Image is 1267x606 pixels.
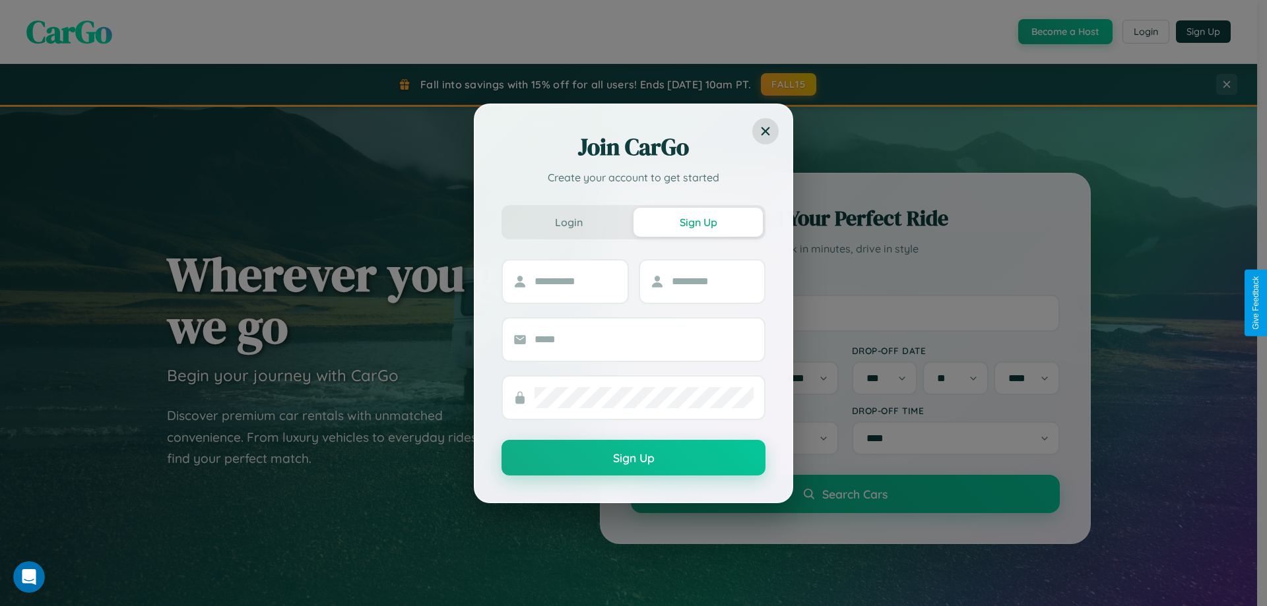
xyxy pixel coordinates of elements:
button: Sign Up [633,208,763,237]
button: Login [504,208,633,237]
p: Create your account to get started [502,169,765,185]
iframe: Intercom live chat [13,561,45,593]
button: Sign Up [502,440,765,475]
h2: Join CarGo [502,131,765,163]
div: Give Feedback [1251,276,1260,330]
